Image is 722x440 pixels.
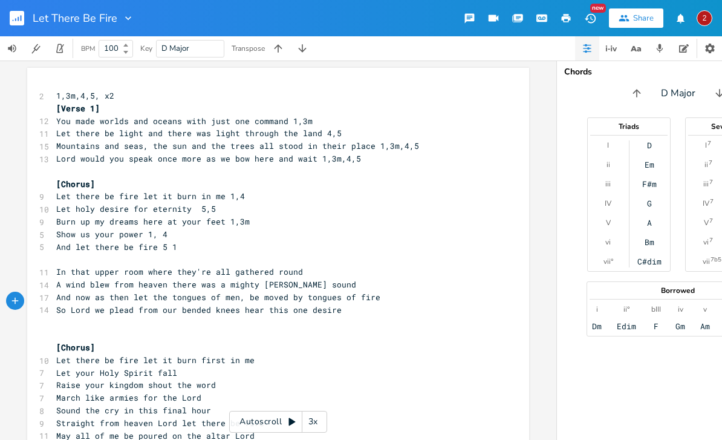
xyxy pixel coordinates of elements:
div: ii [704,160,708,169]
span: D Major [161,43,189,54]
div: iii [703,179,709,189]
div: Edim [617,321,636,331]
span: Let there be light and there was light through the land 4,5 [56,128,342,139]
sup: 7 [709,177,713,187]
span: And let there be fire 5 1 [56,241,177,252]
span: Mountains and seas, the sun and the trees all stood in their place 1,3m,4,5 [56,140,419,151]
div: Am [700,321,710,331]
div: iv [678,304,683,314]
sup: 7 [710,197,714,206]
span: Lord would you speak once more as we bow here and wait 1,3m,4,5 [56,153,361,164]
div: IV [703,199,709,208]
div: v [703,304,707,314]
span: Let your Holy Spirit fall [56,367,177,378]
sup: 7 [709,216,713,226]
sup: 7b5 [711,255,721,264]
div: New [590,4,606,13]
span: Sound the cry in this final hour [56,405,211,416]
div: V [606,218,611,228]
div: Dm [592,321,602,331]
span: In that upper room where they're all gathered round [56,266,303,277]
span: Show us your power 1, 4 [56,229,167,240]
span: So Lord we plead from our bended knees hear this one desire [56,304,342,315]
div: I [705,140,707,150]
div: BPM [81,45,95,52]
div: vii [703,257,710,266]
div: vi [605,237,611,247]
span: And now as then let the tongues of men, be moved by tongues of fire [56,292,380,303]
div: F#m [642,179,657,189]
div: vi [703,237,709,247]
span: Let There Be Fire [33,13,117,24]
div: C#dim [637,257,662,266]
sup: 7 [709,235,713,245]
div: G [647,199,652,208]
sup: 7 [707,139,711,148]
div: D [647,140,652,150]
div: iii [605,179,611,189]
span: Straight from heaven Lord let there be fire [56,418,264,429]
div: Em [645,160,654,169]
div: Key [140,45,152,52]
div: Triads [588,123,670,130]
div: vii° [603,257,613,266]
span: Raise your kingdom shout the word [56,379,216,390]
span: March like armies for the Lord [56,392,201,403]
span: Burn up my dreams here at your feet 1,3m [56,216,250,227]
div: F [654,321,659,331]
span: 1,3m,4,5, x2 [56,90,114,101]
div: bIII [651,304,661,314]
div: 2WaterMatt [697,10,712,26]
button: Share [609,8,663,28]
span: Let holy desire for eternity 5,5 [56,203,216,214]
sup: 7 [709,158,712,168]
span: You made worlds and oceans with just one command 1,3m [56,116,313,126]
div: Transpose [232,45,265,52]
span: D Major [661,87,695,100]
div: Share [633,13,654,24]
span: Let there be fire let it burn first in me [56,355,255,366]
span: Let there be fire let it burn in me 1,4 [56,191,245,202]
button: 2 [697,4,712,32]
span: [Verse 1] [56,103,100,114]
div: I [607,140,609,150]
div: Gm [675,321,685,331]
div: Autoscroll [229,411,327,433]
div: Bm [645,237,654,247]
div: IV [605,199,611,208]
div: A [647,218,652,228]
div: ii [607,160,610,169]
button: New [578,7,602,29]
span: [Chorus] [56,179,95,189]
div: V [704,218,709,228]
div: ii° [623,304,629,314]
span: [Chorus] [56,342,95,353]
div: i [596,304,598,314]
div: 3x [302,411,324,433]
span: A wind blew from heaven there was a mighty [PERSON_NAME] sound [56,279,356,290]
